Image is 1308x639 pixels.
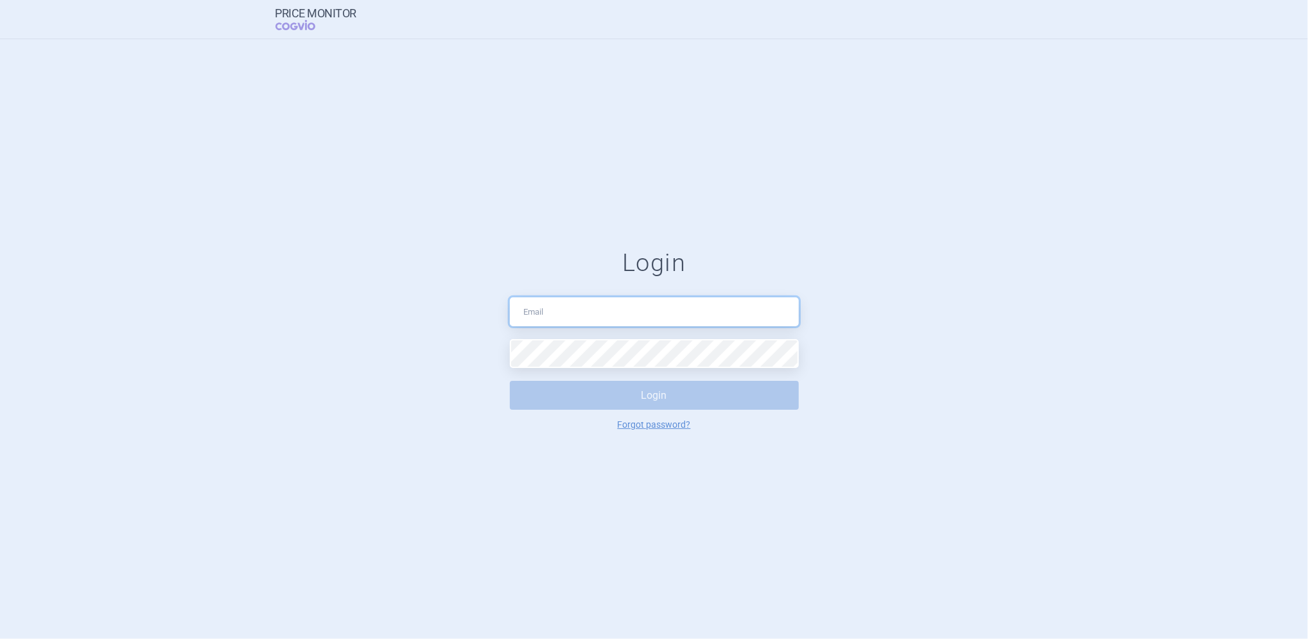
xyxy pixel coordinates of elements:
h1: Login [510,249,799,278]
span: COGVIO [275,20,333,30]
input: Email [510,297,799,326]
strong: Price Monitor [275,7,357,20]
button: Login [510,381,799,410]
a: Forgot password? [618,420,691,429]
a: Price MonitorCOGVIO [275,7,357,31]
